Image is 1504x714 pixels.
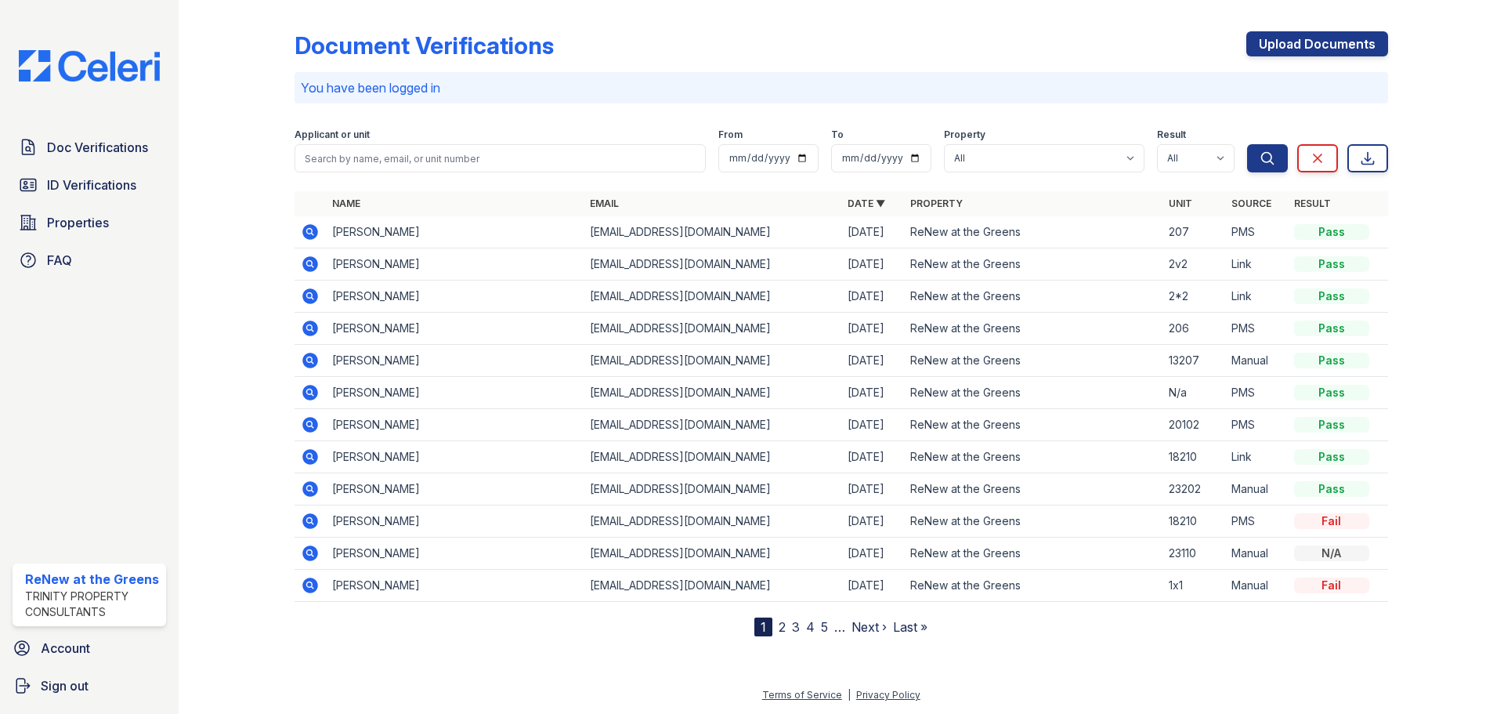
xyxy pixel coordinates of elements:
[1162,538,1225,570] td: 23110
[25,589,160,620] div: Trinity Property Consultants
[1162,313,1225,345] td: 206
[1225,473,1288,506] td: Manual
[47,138,148,157] span: Doc Verifications
[754,618,772,636] div: 1
[904,281,1162,313] td: ReNew at the Greens
[326,216,584,248] td: [PERSON_NAME]
[13,245,166,276] a: FAQ
[821,619,828,635] a: 5
[1294,578,1369,593] div: Fail
[841,570,904,602] td: [DATE]
[326,377,584,409] td: [PERSON_NAME]
[904,248,1162,281] td: ReNew at the Greens
[326,345,584,377] td: [PERSON_NAME]
[904,216,1162,248] td: ReNew at the Greens
[779,619,786,635] a: 2
[584,377,841,409] td: [EMAIL_ADDRESS][DOMAIN_NAME]
[1294,449,1369,465] div: Pass
[762,689,842,701] a: Terms of Service
[25,570,160,589] div: ReNew at the Greens
[584,281,841,313] td: [EMAIL_ADDRESS][DOMAIN_NAME]
[13,207,166,238] a: Properties
[295,144,706,172] input: Search by name, email, or unit number
[904,313,1162,345] td: ReNew at the Greens
[41,639,90,658] span: Account
[834,618,845,636] span: …
[6,632,172,664] a: Account
[47,213,109,232] span: Properties
[904,570,1162,602] td: ReNew at the Greens
[806,619,815,635] a: 4
[1294,353,1369,368] div: Pass
[856,689,920,701] a: Privacy Policy
[326,281,584,313] td: [PERSON_NAME]
[1225,313,1288,345] td: PMS
[831,129,844,141] label: To
[326,409,584,441] td: [PERSON_NAME]
[1157,129,1186,141] label: Result
[1294,417,1369,433] div: Pass
[326,248,584,281] td: [PERSON_NAME]
[584,506,841,538] td: [EMAIL_ADDRESS][DOMAIN_NAME]
[1225,345,1288,377] td: Manual
[1225,248,1288,281] td: Link
[910,198,963,209] a: Property
[584,570,841,602] td: [EMAIL_ADDRESS][DOMAIN_NAME]
[584,538,841,570] td: [EMAIL_ADDRESS][DOMAIN_NAME]
[13,132,166,163] a: Doc Verifications
[301,78,1382,97] p: You have been logged in
[326,473,584,506] td: [PERSON_NAME]
[1162,216,1225,248] td: 207
[590,198,619,209] a: Email
[904,345,1162,377] td: ReNew at the Greens
[1294,545,1369,561] div: N/A
[1294,224,1369,240] div: Pass
[904,441,1162,473] td: ReNew at the Greens
[6,670,172,701] a: Sign out
[1225,281,1288,313] td: Link
[326,570,584,602] td: [PERSON_NAME]
[904,377,1162,409] td: ReNew at the Greens
[1225,506,1288,538] td: PMS
[1225,570,1288,602] td: Manual
[841,473,904,506] td: [DATE]
[47,176,136,194] span: ID Verifications
[841,506,904,538] td: [DATE]
[841,441,904,473] td: [DATE]
[841,538,904,570] td: [DATE]
[841,281,904,313] td: [DATE]
[1225,409,1288,441] td: PMS
[944,129,985,141] label: Property
[848,198,885,209] a: Date ▼
[1162,506,1225,538] td: 18210
[1225,538,1288,570] td: Manual
[584,216,841,248] td: [EMAIL_ADDRESS][DOMAIN_NAME]
[1294,198,1331,209] a: Result
[1162,473,1225,506] td: 23202
[1162,377,1225,409] td: N/a
[326,506,584,538] td: [PERSON_NAME]
[1225,441,1288,473] td: Link
[851,619,887,635] a: Next ›
[584,248,841,281] td: [EMAIL_ADDRESS][DOMAIN_NAME]
[584,441,841,473] td: [EMAIL_ADDRESS][DOMAIN_NAME]
[1225,216,1288,248] td: PMS
[584,345,841,377] td: [EMAIL_ADDRESS][DOMAIN_NAME]
[584,313,841,345] td: [EMAIL_ADDRESS][DOMAIN_NAME]
[1294,481,1369,497] div: Pass
[1246,31,1388,56] a: Upload Documents
[904,538,1162,570] td: ReNew at the Greens
[584,473,841,506] td: [EMAIL_ADDRESS][DOMAIN_NAME]
[13,169,166,201] a: ID Verifications
[295,31,554,60] div: Document Verifications
[1162,441,1225,473] td: 18210
[841,345,904,377] td: [DATE]
[1162,570,1225,602] td: 1x1
[47,251,72,270] span: FAQ
[904,506,1162,538] td: ReNew at the Greens
[1294,385,1369,400] div: Pass
[1162,345,1225,377] td: 13207
[841,248,904,281] td: [DATE]
[718,129,743,141] label: From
